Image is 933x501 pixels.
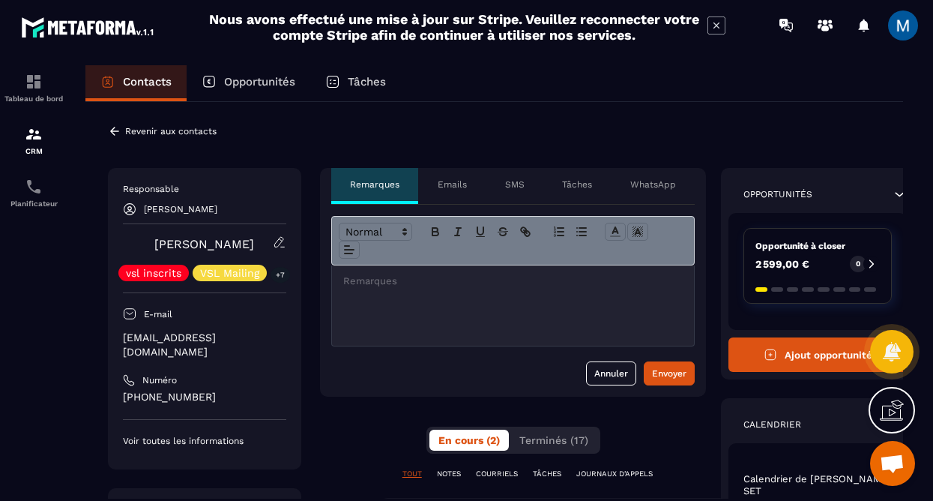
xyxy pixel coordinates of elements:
span: En cours (2) [438,434,500,446]
button: Annuler [586,361,636,385]
p: COURRIELS [476,469,518,479]
p: Emails [438,178,467,190]
button: Ajout opportunité [728,337,907,372]
p: Numéro [142,374,177,386]
a: Tâches [310,65,401,101]
p: SMS [505,178,525,190]
p: Voir toutes les informations [123,435,286,447]
a: Contacts [85,65,187,101]
p: Planificateur [4,199,64,208]
p: vsl inscrits [126,268,181,278]
p: [EMAIL_ADDRESS][DOMAIN_NAME] [123,331,286,359]
a: formationformationCRM [4,114,64,166]
p: Contacts [123,75,172,88]
p: Revenir aux contacts [125,126,217,136]
p: Opportunité à closer [755,240,880,252]
a: formationformationTableau de bord [4,61,64,114]
p: [PERSON_NAME] [144,204,217,214]
p: Calendrier de [PERSON_NAME] SET [743,473,892,497]
p: Tâches [562,178,592,190]
div: Envoyer [652,366,686,381]
img: formation [25,73,43,91]
img: formation [25,125,43,143]
p: Opportunités [743,188,812,200]
p: Remarques [350,178,399,190]
span: Terminés (17) [519,434,588,446]
p: WhatsApp [630,178,676,190]
a: Opportunités [187,65,310,101]
button: Envoyer [644,361,695,385]
p: +7 [271,267,290,283]
a: [PERSON_NAME] [154,237,254,251]
p: TOUT [402,469,422,479]
p: Tâches [348,75,386,88]
p: Calendrier [743,418,801,430]
p: NOTES [437,469,461,479]
p: TÂCHES [533,469,561,479]
p: E-mail [144,308,172,320]
img: logo [21,13,156,40]
p: VSL Mailing [200,268,259,278]
img: scheduler [25,178,43,196]
p: 2 599,00 € [755,259,809,269]
p: [PHONE_NUMBER] [123,390,286,404]
p: Tableau de bord [4,94,64,103]
p: JOURNAUX D'APPELS [576,469,653,479]
p: CRM [4,147,64,155]
a: schedulerschedulerPlanificateur [4,166,64,219]
div: Ouvrir le chat [870,441,915,486]
button: Terminés (17) [510,430,597,451]
p: Opportunités [224,75,295,88]
h2: Nous avons effectué une mise à jour sur Stripe. Veuillez reconnecter votre compte Stripe afin de ... [208,11,700,43]
p: Responsable [123,183,286,195]
p: 0 [856,259,860,269]
button: En cours (2) [429,430,509,451]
